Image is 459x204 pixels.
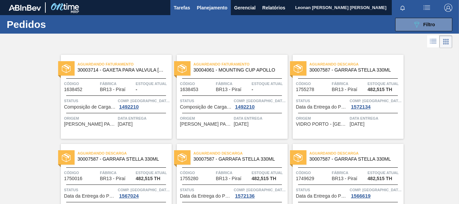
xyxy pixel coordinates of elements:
span: Aguardando Faturamento [194,61,288,68]
span: 482,515 TH [136,176,160,181]
span: Status [180,97,232,104]
span: Status [296,187,348,193]
span: Composição de Carga Aceita [64,105,116,110]
img: status [294,153,302,162]
span: - [136,87,137,92]
a: statusAguardando Faturamento30003714 - GAXETA PARA VALVULA [PERSON_NAME]Código1638452FábricaBR13 ... [56,55,172,139]
a: Comp. [GEOGRAPHIC_DATA]1572134 [350,97,402,110]
span: Aguardando Descarga [309,61,404,68]
span: Estoque atual [252,80,286,87]
img: status [178,153,186,162]
span: 1755280 [180,176,199,181]
span: Relatórios [262,4,285,12]
div: 1492210 [118,104,140,110]
span: Estoque atual [252,169,286,176]
span: Filtro [423,22,435,27]
span: BR13 - Piraí [216,87,241,92]
a: Comp. [GEOGRAPHIC_DATA]1566619 [350,187,402,199]
div: 1492210 [234,104,256,110]
span: 21/06/2024 [234,122,249,127]
span: Gerencial [234,4,256,12]
span: Data entrega [234,115,286,122]
span: 30004061 - MOUNTING CUP APOLLO [194,68,282,73]
span: 482,515 TH [368,176,392,181]
span: Data entrega [350,115,402,122]
span: Aguardando Descarga [78,150,172,157]
a: statusAguardando Descarga30007587 - GARRAFA STELLA 330MLCódigo1755278FábricaBR13 - PiraíEstoque a... [288,55,404,139]
span: Fábrica [216,169,250,176]
img: status [62,153,71,162]
span: Origem [296,115,348,122]
span: BR13 - Piraí [332,176,357,181]
span: Status [296,97,348,104]
span: 30007587 - GARRAFA STELLA 330ML [78,157,166,162]
span: Tarefas [174,4,190,12]
img: userActions [423,4,431,12]
span: Status [180,187,232,193]
div: Visão em Cards [440,35,452,48]
span: BR13 - Piraí [332,87,357,92]
a: Comp. [GEOGRAPHIC_DATA]1572136 [234,187,286,199]
span: Código [180,80,214,87]
span: Estoque atual [136,169,170,176]
span: Data entrega [118,115,170,122]
a: Comp. [GEOGRAPHIC_DATA]1492210 [118,97,170,110]
div: 1572134 [350,104,372,110]
span: 1749629 [296,176,315,181]
span: COSTER PACKAGING DO BRASIL - SAO PAULO [180,122,232,127]
span: Composição de Carga Aceita [180,105,232,110]
a: statusAguardando Faturamento30004061 - MOUNTING CUP APOLLOCódigo1638453FábricaBR13 - PiraíEstoque... [172,55,288,139]
span: Data da Entrega do Pedido Atrasada [296,105,348,110]
img: status [178,64,186,73]
span: VIDRO PORTO - PORTO FERREIRA (SP) [296,122,348,127]
span: Estoque atual [368,169,402,176]
span: Código [64,80,98,87]
span: 482,515 TH [368,87,392,92]
span: Fábrica [332,169,366,176]
div: Visão em Lista [427,35,440,48]
span: Estoque atual [136,80,170,87]
span: - [252,87,253,92]
span: Fábrica [100,80,134,87]
a: Comp. [GEOGRAPHIC_DATA]1567024 [118,187,170,199]
div: 1567024 [118,193,140,199]
span: 1638452 [64,87,83,92]
a: Comp. [GEOGRAPHIC_DATA]1492210 [234,97,286,110]
img: Logout [444,4,452,12]
span: Data da Entrega do Pedido Atrasada [180,194,232,199]
span: Código [180,169,214,176]
span: 1755278 [296,87,315,92]
span: Fábrica [216,80,250,87]
span: 21/06/2024 [118,122,133,127]
span: Fábrica [100,169,134,176]
span: Status [64,97,116,104]
span: Status [64,187,116,193]
span: Origem [64,115,116,122]
span: Aguardando Faturamento [78,61,172,68]
span: 30007587 - GARRAFA STELLA 330ML [309,68,398,73]
span: 1638453 [180,87,199,92]
span: Comp. Carga [234,187,286,193]
span: COSTER PACKAGING DO BRASIL - SAO PAULO [64,122,116,127]
span: Estoque atual [368,80,402,87]
span: Comp. Carga [234,97,286,104]
span: BR13 - Piraí [100,87,125,92]
span: Código [296,80,330,87]
span: Código [296,169,330,176]
span: 482,515 TH [252,176,276,181]
span: 30003714 - GAXETA PARA VALVULA COSTER [78,68,166,73]
span: Origem [180,115,232,122]
span: Comp. Carga [350,97,402,104]
div: 1572136 [234,193,256,199]
img: status [294,64,302,73]
span: 30007587 - GARRAFA STELLA 330ML [309,157,398,162]
span: Data da Entrega do Pedido Antecipada [64,194,116,199]
img: status [62,64,71,73]
span: BR13 - Piraí [100,176,125,181]
button: Filtro [395,18,452,31]
span: Aguardando Descarga [194,150,288,157]
span: 1750016 [64,176,83,181]
span: Data da Entrega do Pedido Atrasada [296,194,348,199]
span: BR13 - Piraí [216,176,241,181]
span: 12/09/2024 [350,122,365,127]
